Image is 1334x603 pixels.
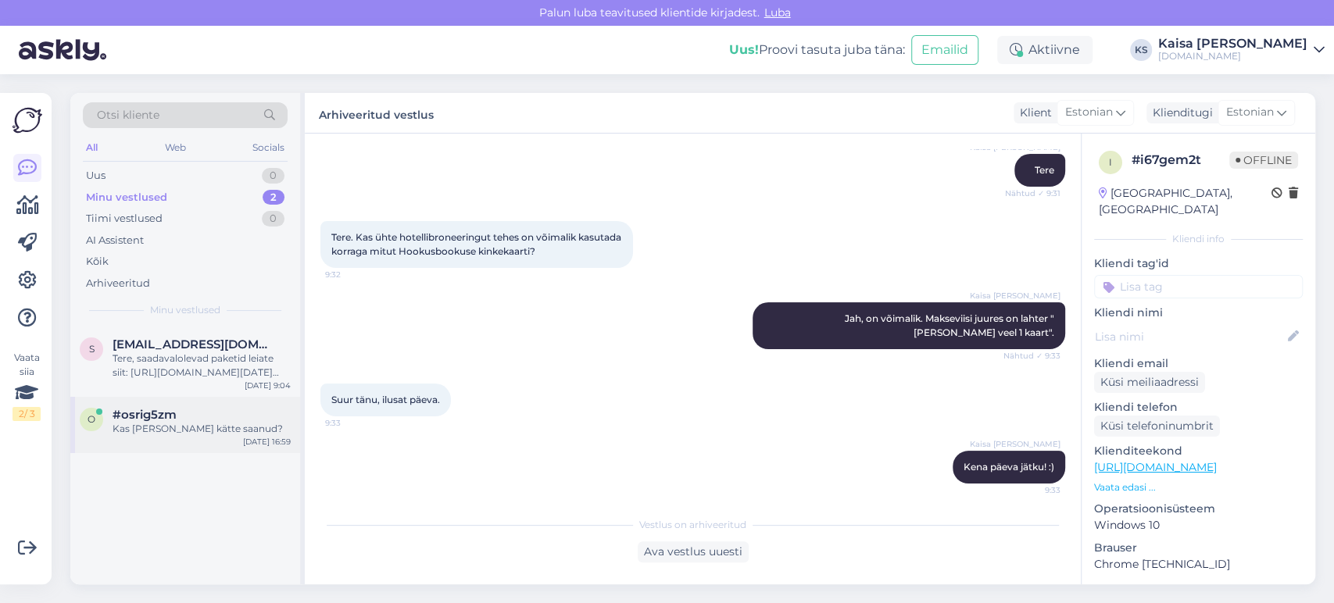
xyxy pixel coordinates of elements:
span: o [88,413,95,425]
div: Vaata siia [13,351,41,421]
span: Tere [1035,164,1054,176]
p: Kliendi tag'id [1094,255,1303,272]
div: Klienditugi [1146,105,1213,121]
p: Brauser [1094,540,1303,556]
div: 0 [262,168,284,184]
div: Proovi tasuta juba täna: [729,41,905,59]
p: Windows 10 [1094,517,1303,533]
span: Estonian [1065,104,1113,121]
p: Kliendi nimi [1094,305,1303,321]
a: Kaisa [PERSON_NAME][DOMAIN_NAME] [1158,37,1325,62]
p: Chrome [TECHNICAL_ID] [1094,556,1303,573]
span: i [1109,156,1112,168]
span: Luba [760,5,796,20]
div: [DATE] 9:04 [245,380,291,391]
div: Kas [PERSON_NAME] kätte saanud? [113,422,291,436]
img: Askly Logo [13,105,42,135]
div: Tere, saadavalolevad paketid leiate siit: [URL][DOMAIN_NAME][DATE][DATE][GEOGRAPHIC_DATA] [113,351,291,380]
span: suslik30.1981@mail.ru [113,337,275,351]
div: 2 / 3 [13,407,41,421]
span: Nähtud ✓ 9:33 [1002,350,1060,362]
div: Küsi meiliaadressi [1094,372,1205,393]
span: Nähtud ✓ 9:31 [1002,187,1060,199]
span: Kaisa [PERSON_NAME] [970,290,1060,301]
span: s [89,343,95,355]
div: AI Assistent [86,233,144,248]
div: Arhiveeritud [86,276,150,291]
span: Vestlus on arhiveeritud [639,518,746,532]
span: 9:33 [325,417,384,429]
div: KS [1130,39,1152,61]
p: Operatsioonisüsteem [1094,501,1303,517]
div: Kõik [86,254,109,269]
div: Socials [249,137,288,158]
div: Aktiivne [997,36,1093,64]
div: [DOMAIN_NAME] [1158,50,1307,62]
div: Klient [1014,105,1052,121]
span: Kaisa [PERSON_NAME] [970,438,1060,450]
span: Tere. Kas ühte hotellibroneeringut tehes on võimalik kasutada korraga mitut Hookusbookuse kinkeka... [331,231,624,257]
p: Vaata edasi ... [1094,480,1303,494]
div: # i67gem2t [1132,151,1229,169]
label: Arhiveeritud vestlus [319,102,434,123]
span: Jah, on võimalik. Makseviisi juures on lahter "[PERSON_NAME] veel 1 kaart". [845,312,1054,338]
input: Lisa nimi [1095,328,1285,345]
p: Kliendi email [1094,355,1303,372]
span: Estonian [1226,104,1274,121]
span: Minu vestlused [150,303,220,317]
a: [URL][DOMAIN_NAME] [1094,460,1217,474]
span: Offline [1229,152,1298,169]
b: Uus! [729,42,759,57]
span: 9:32 [325,269,384,280]
div: Tiimi vestlused [86,211,163,227]
div: 0 [262,211,284,227]
div: [DATE] 16:59 [243,436,291,448]
span: Suur tänu, ilusat päeva. [331,394,440,405]
p: Kliendi telefon [1094,399,1303,416]
div: Minu vestlused [86,190,167,205]
div: Kliendi info [1094,232,1303,246]
span: #osrig5zm [113,408,177,422]
span: Otsi kliente [97,107,159,123]
button: Emailid [911,35,978,65]
input: Lisa tag [1094,275,1303,298]
div: All [83,137,101,158]
div: Uus [86,168,106,184]
span: Kena päeva jätku! :) [964,461,1054,473]
div: Kaisa [PERSON_NAME] [1158,37,1307,50]
div: Küsi telefoninumbrit [1094,416,1220,437]
p: Klienditeekond [1094,443,1303,459]
span: 9:33 [1002,484,1060,496]
div: Ava vestlus uuesti [638,541,749,562]
div: Web [162,137,189,158]
div: [GEOGRAPHIC_DATA], [GEOGRAPHIC_DATA] [1099,185,1271,218]
div: 2 [263,190,284,205]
